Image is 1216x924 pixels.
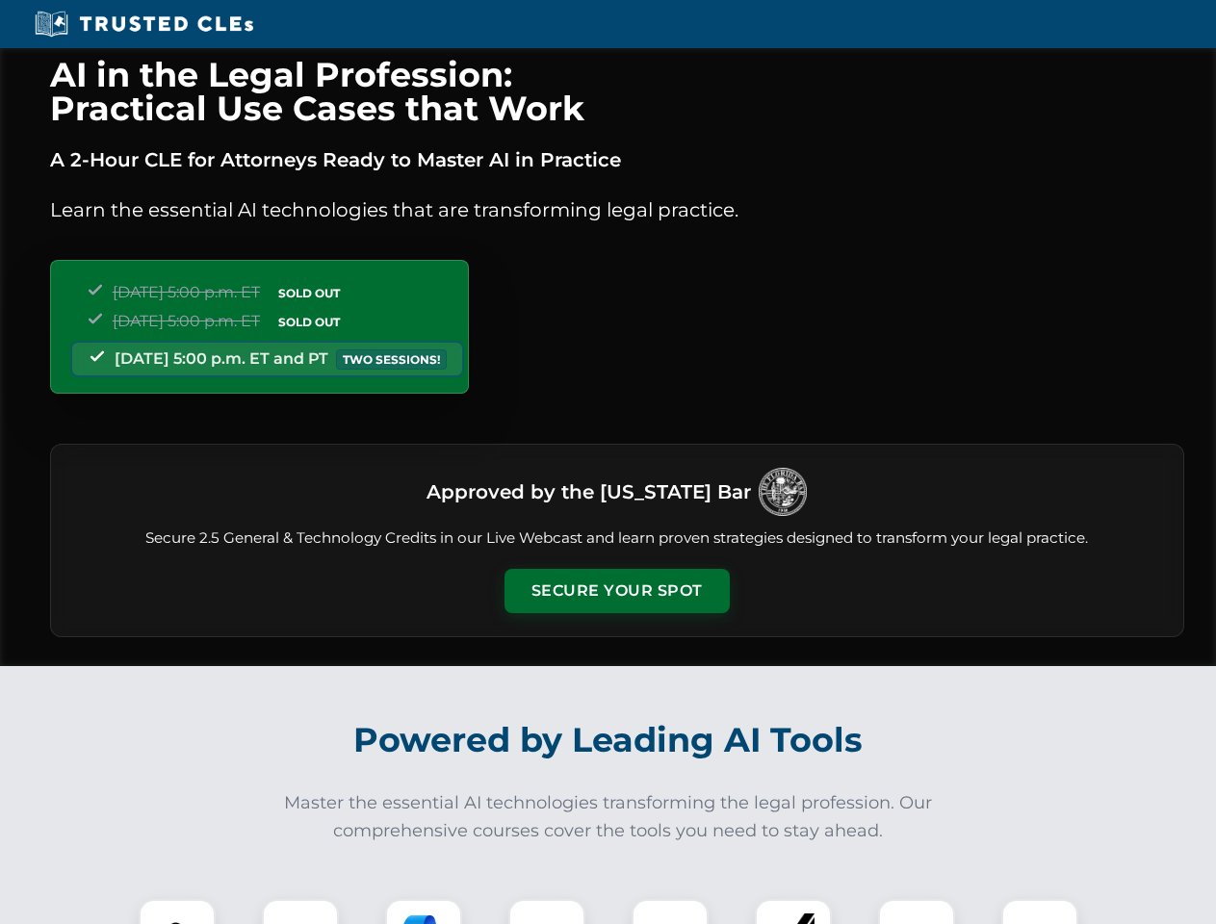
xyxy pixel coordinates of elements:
p: Master the essential AI technologies transforming the legal profession. Our comprehensive courses... [272,789,945,845]
button: Secure Your Spot [505,569,730,613]
h2: Powered by Leading AI Tools [75,706,1142,774]
span: SOLD OUT [272,312,347,332]
h3: Approved by the [US_STATE] Bar [427,475,751,509]
p: Secure 2.5 General & Technology Credits in our Live Webcast and learn proven strategies designed ... [74,527,1160,550]
span: [DATE] 5:00 p.m. ET [113,283,260,301]
span: [DATE] 5:00 p.m. ET [113,312,260,330]
img: Trusted CLEs [29,10,259,38]
p: Learn the essential AI technologies that are transforming legal practice. [50,194,1184,225]
h1: AI in the Legal Profession: Practical Use Cases that Work [50,58,1184,125]
img: Logo [759,468,807,516]
span: SOLD OUT [272,283,347,303]
p: A 2-Hour CLE for Attorneys Ready to Master AI in Practice [50,144,1184,175]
